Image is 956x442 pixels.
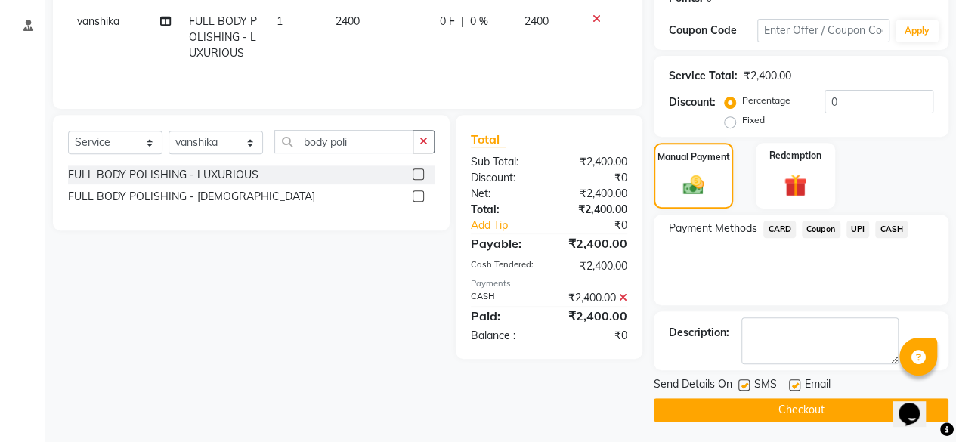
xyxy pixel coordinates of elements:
label: Percentage [742,94,790,107]
div: Coupon Code [669,23,757,39]
div: ₹0 [564,218,639,233]
span: Send Details On [654,376,732,395]
div: ₹2,400.00 [549,290,639,306]
span: 2400 [336,14,360,28]
div: Description: [669,325,729,341]
div: ₹2,400.00 [549,202,639,218]
span: SMS [754,376,777,395]
div: CASH [459,290,549,306]
div: ₹2,400.00 [744,68,791,84]
label: Manual Payment [657,150,730,164]
span: FULL BODY POLISHING - LUXURIOUS [189,14,257,60]
input: Enter Offer / Coupon Code [757,19,889,42]
span: 0 % [470,14,488,29]
span: 0 F [440,14,455,29]
div: Total: [459,202,549,218]
span: vanshika [77,14,119,28]
button: Checkout [654,398,948,422]
label: Redemption [769,149,821,162]
div: ₹2,400.00 [549,186,639,202]
span: Coupon [802,221,840,238]
div: ₹2,400.00 [549,307,639,325]
div: ₹2,400.00 [549,234,639,252]
div: Sub Total: [459,154,549,170]
div: Discount: [669,94,716,110]
div: FULL BODY POLISHING - [DEMOGRAPHIC_DATA] [68,189,315,205]
a: Add Tip [459,218,564,233]
img: _gift.svg [777,172,814,199]
div: ₹0 [549,328,639,344]
span: 2400 [524,14,549,28]
div: Payments [471,277,627,290]
span: Total [471,131,506,147]
div: Balance : [459,328,549,344]
div: Payable: [459,234,549,252]
span: CARD [763,221,796,238]
iframe: chat widget [893,382,941,427]
div: Discount: [459,170,549,186]
div: ₹0 [549,170,639,186]
span: UPI [846,221,870,238]
div: ₹2,400.00 [549,154,639,170]
span: 1 [277,14,283,28]
button: Apply [896,20,939,42]
span: Email [805,376,831,395]
div: Paid: [459,307,549,325]
input: Search or Scan [274,130,413,153]
div: FULL BODY POLISHING - LUXURIOUS [68,167,258,183]
span: | [461,14,464,29]
img: _cash.svg [676,173,711,197]
span: Payment Methods [669,221,757,236]
label: Fixed [742,113,765,127]
span: CASH [875,221,908,238]
div: Cash Tendered: [459,258,549,274]
div: ₹2,400.00 [549,258,639,274]
div: Net: [459,186,549,202]
div: Service Total: [669,68,738,84]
